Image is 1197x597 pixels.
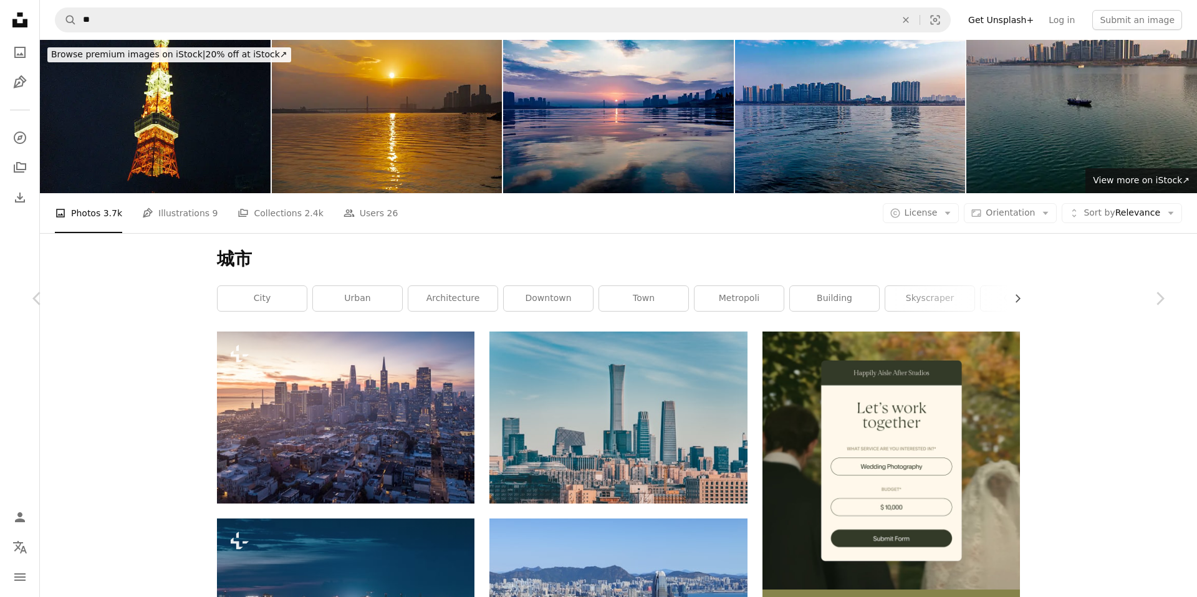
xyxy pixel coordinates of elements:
a: Illustrations 9 [142,193,218,233]
h1: 城市 [217,248,1020,270]
button: Sort byRelevance [1062,203,1182,223]
span: Browse premium images on iStock | [51,49,205,59]
a: metropoli [695,286,784,311]
a: city [218,286,307,311]
span: Orientation [986,208,1035,217]
img: a view of a city skyline at sunset [217,332,474,503]
span: Sort by [1084,208,1115,217]
a: architecture [408,286,498,311]
img: Tower Crown Close‑up [40,40,271,193]
button: Clear [892,8,920,32]
a: Browse premium images on iStock|20% off at iStock↗ [40,40,299,70]
a: Log in [1041,10,1082,30]
a: skyscraper [885,286,974,311]
button: Submit an image [1092,10,1182,30]
form: Find visuals sitewide [55,7,951,32]
img: Yuanjiang River in Changde City, Hunan Province at dusk [735,40,966,193]
span: 9 [213,206,218,220]
span: License [905,208,938,217]
a: Next [1122,239,1197,358]
button: scroll list to the right [1006,286,1020,311]
span: View more on iStock ↗ [1093,175,1190,185]
img: Yuanjiang River in Changde City, Hunan Province at dusk [966,40,1197,193]
a: Get Unsplash+ [961,10,1041,30]
span: 20% off at iStock ↗ [51,49,287,59]
button: Search Unsplash [55,8,77,32]
img: Yuanjiang River in Changde City, Hunan Province at dusk [503,40,734,193]
a: city skyline under blue sky during daytime [489,412,747,423]
button: License [883,203,959,223]
a: town [599,286,688,311]
span: 2.4k [304,206,323,220]
button: Orientation [964,203,1057,223]
a: building [790,286,879,311]
a: cityscape [981,286,1070,311]
a: Photos [7,40,32,65]
img: file-1747939393036-2c53a76c450aimage [762,332,1020,589]
button: Visual search [920,8,950,32]
a: Illustrations [7,70,32,95]
a: Collections [7,155,32,180]
span: 26 [387,206,398,220]
img: Yuanjiang River in Changde City, Hunan Province at dusk [272,40,502,193]
a: Users 26 [344,193,398,233]
a: a view of a city skyline at sunset [217,412,474,423]
button: Menu [7,565,32,590]
a: Collections 2.4k [238,193,323,233]
a: downtown [504,286,593,311]
a: Download History [7,185,32,210]
a: View more on iStock↗ [1085,168,1197,193]
img: city skyline under blue sky during daytime [489,332,747,503]
a: urban [313,286,402,311]
a: Log in / Sign up [7,505,32,530]
a: Explore [7,125,32,150]
span: Relevance [1084,207,1160,219]
button: Language [7,535,32,560]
